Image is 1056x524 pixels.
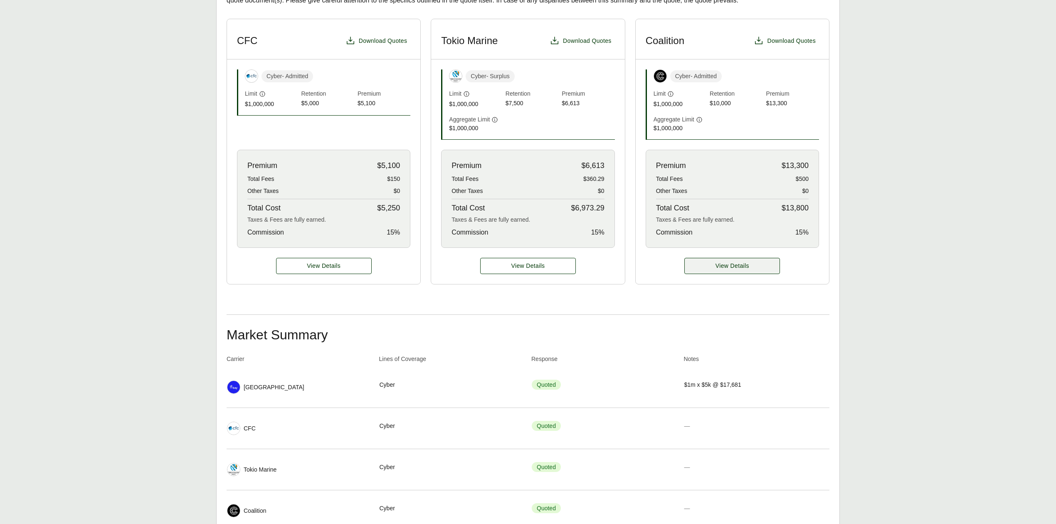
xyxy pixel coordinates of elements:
a: CFC details [276,258,372,274]
button: View Details [276,258,372,274]
span: $5,000 [301,99,354,109]
img: Coalition logo [227,504,240,517]
span: Total Fees [452,175,479,183]
span: $0 [394,187,400,195]
span: Commission [656,227,693,237]
span: — [684,505,690,512]
span: $13,300 [782,160,809,171]
span: View Details [307,262,340,270]
span: $6,613 [582,160,604,171]
span: View Details [716,262,749,270]
img: CFC [245,70,258,82]
span: Cyber [380,504,395,513]
span: Download Quotes [359,37,407,45]
span: Limit [245,89,257,98]
span: Tokio Marine [244,465,276,474]
div: Taxes & Fees are fully earned. [452,215,604,224]
span: 15 % [795,227,809,237]
span: Cyber - Surplus [466,70,514,82]
span: $500 [796,175,809,183]
span: Premium [656,160,686,171]
img: CFC logo [227,422,240,435]
span: $1,000,000 [449,100,502,109]
a: Coalition details [684,258,780,274]
span: 15 % [591,227,604,237]
span: Premium [452,160,481,171]
span: $5,250 [377,203,400,214]
span: Download Quotes [767,37,816,45]
span: $1,000,000 [654,124,706,133]
h2: Market Summary [227,328,829,341]
span: $360.29 [583,175,604,183]
span: $0 [802,187,809,195]
span: — [684,464,690,470]
span: Limit [654,89,666,98]
span: $13,800 [782,203,809,214]
span: Quoted [532,421,561,431]
span: Download Quotes [563,37,612,45]
th: Lines of Coverage [379,355,525,367]
span: Premium [766,89,819,99]
img: Tokio Marine logo [227,463,240,476]
span: $0 [598,187,604,195]
span: $1,000,000 [449,124,502,133]
span: Retention [506,89,558,99]
span: Cyber [380,381,395,389]
button: View Details [684,258,780,274]
span: Premium [358,89,410,99]
button: Download Quotes [750,32,819,49]
span: — [684,423,690,429]
span: Cyber [380,422,395,430]
span: Retention [301,89,354,99]
span: 15 % [387,227,400,237]
span: Other Taxes [247,187,279,195]
img: Tokio Marine [449,70,462,82]
span: Total Fees [247,175,274,183]
span: Commission [452,227,488,237]
span: Quoted [532,503,561,513]
img: Coalition [654,70,666,82]
div: Taxes & Fees are fully earned. [247,215,400,224]
img: At-Bay logo [227,381,240,393]
span: $5,100 [358,99,410,109]
span: Other Taxes [656,187,687,195]
span: Coalition [244,507,266,515]
span: $1m x $5k @ $17,681 [684,381,741,389]
span: CFC [244,424,256,433]
span: $1,000,000 [654,100,706,109]
span: [GEOGRAPHIC_DATA] [244,383,304,392]
span: Aggregate Limit [449,115,490,124]
span: Other Taxes [452,187,483,195]
h3: Tokio Marine [441,35,498,47]
span: $150 [387,175,400,183]
h3: Coalition [646,35,684,47]
span: $5,100 [377,160,400,171]
th: Response [531,355,677,367]
span: Retention [710,89,762,99]
span: Cyber - Admitted [670,70,722,82]
h3: CFC [237,35,257,47]
span: Cyber - Admitted [262,70,313,82]
span: Premium [247,160,277,171]
span: $7,500 [506,99,558,109]
span: View Details [511,262,545,270]
span: Commission [247,227,284,237]
span: Quoted [532,380,561,390]
span: $13,300 [766,99,819,109]
span: $1,000,000 [245,100,298,109]
span: $6,973.29 [571,203,604,214]
button: Download Quotes [342,32,411,49]
span: Total Cost [452,203,485,214]
span: Quoted [532,462,561,472]
th: Notes [684,355,830,367]
button: View Details [480,258,576,274]
button: Download Quotes [546,32,615,49]
a: Tokio Marine details [480,258,576,274]
div: Taxes & Fees are fully earned. [656,215,809,224]
span: Aggregate Limit [654,115,694,124]
span: Cyber [380,463,395,472]
span: Total Cost [247,203,281,214]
